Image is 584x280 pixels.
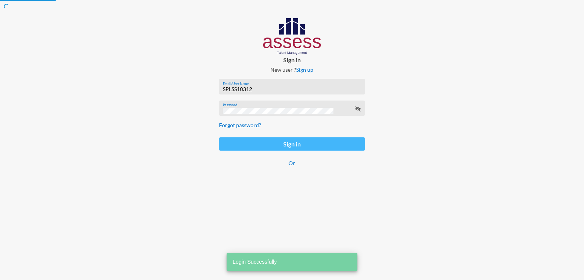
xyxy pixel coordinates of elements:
a: Forgot password? [219,122,261,128]
p: New user ? [213,66,371,73]
a: Sign up [296,66,313,73]
input: Email/User Name [223,86,361,92]
span: Login Successfully [233,258,277,266]
img: AssessLogoo.svg [263,18,321,55]
p: Sign in [213,56,371,63]
p: Or [219,160,365,166]
button: Sign in [219,137,365,151]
